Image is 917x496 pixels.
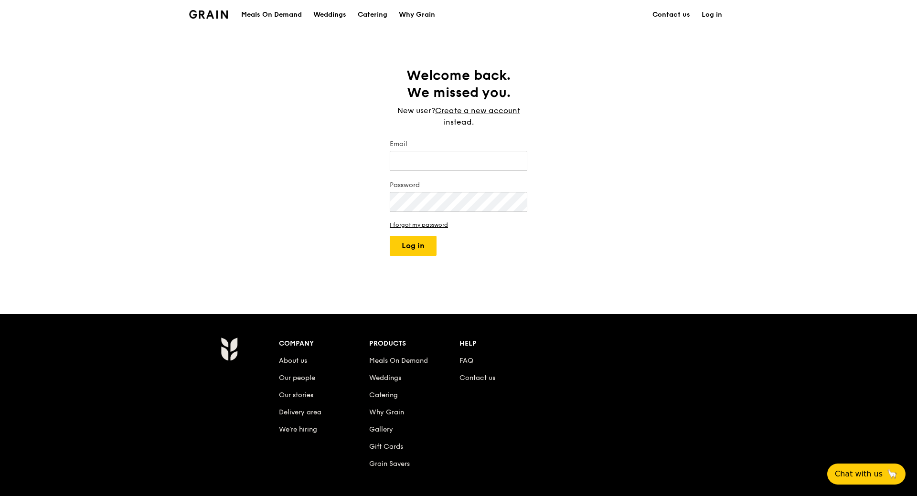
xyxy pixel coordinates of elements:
button: Log in [390,236,437,256]
button: Chat with us🦙 [827,464,906,485]
a: I forgot my password [390,222,527,228]
label: Password [390,180,527,190]
a: Weddings [369,374,401,382]
div: Why Grain [399,0,435,29]
a: Weddings [308,0,352,29]
a: Why Grain [369,408,404,416]
a: Catering [352,0,393,29]
a: Contact us [459,374,495,382]
span: instead. [444,117,474,127]
a: FAQ [459,357,473,365]
a: Grain Savers [369,460,410,468]
span: New user? [397,106,435,115]
img: Grain [221,337,237,361]
a: Contact us [647,0,696,29]
a: Why Grain [393,0,441,29]
div: Meals On Demand [241,0,302,29]
a: Gallery [369,425,393,433]
a: About us [279,357,307,365]
div: Company [279,337,369,350]
a: Our people [279,374,315,382]
img: Grain [189,10,228,19]
a: Log in [696,0,728,29]
label: Email [390,139,527,149]
a: Gift Cards [369,443,403,451]
div: Products [369,337,459,350]
span: 🦙 [886,468,898,480]
h1: Welcome back. We missed you. [390,67,527,101]
div: Weddings [313,0,346,29]
div: Catering [358,0,387,29]
div: Help [459,337,550,350]
a: Meals On Demand [369,357,428,365]
span: Chat with us [835,468,883,480]
a: Delivery area [279,408,321,416]
a: We’re hiring [279,425,317,433]
a: Catering [369,391,398,399]
a: Our stories [279,391,313,399]
a: Create a new account [435,105,520,116]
